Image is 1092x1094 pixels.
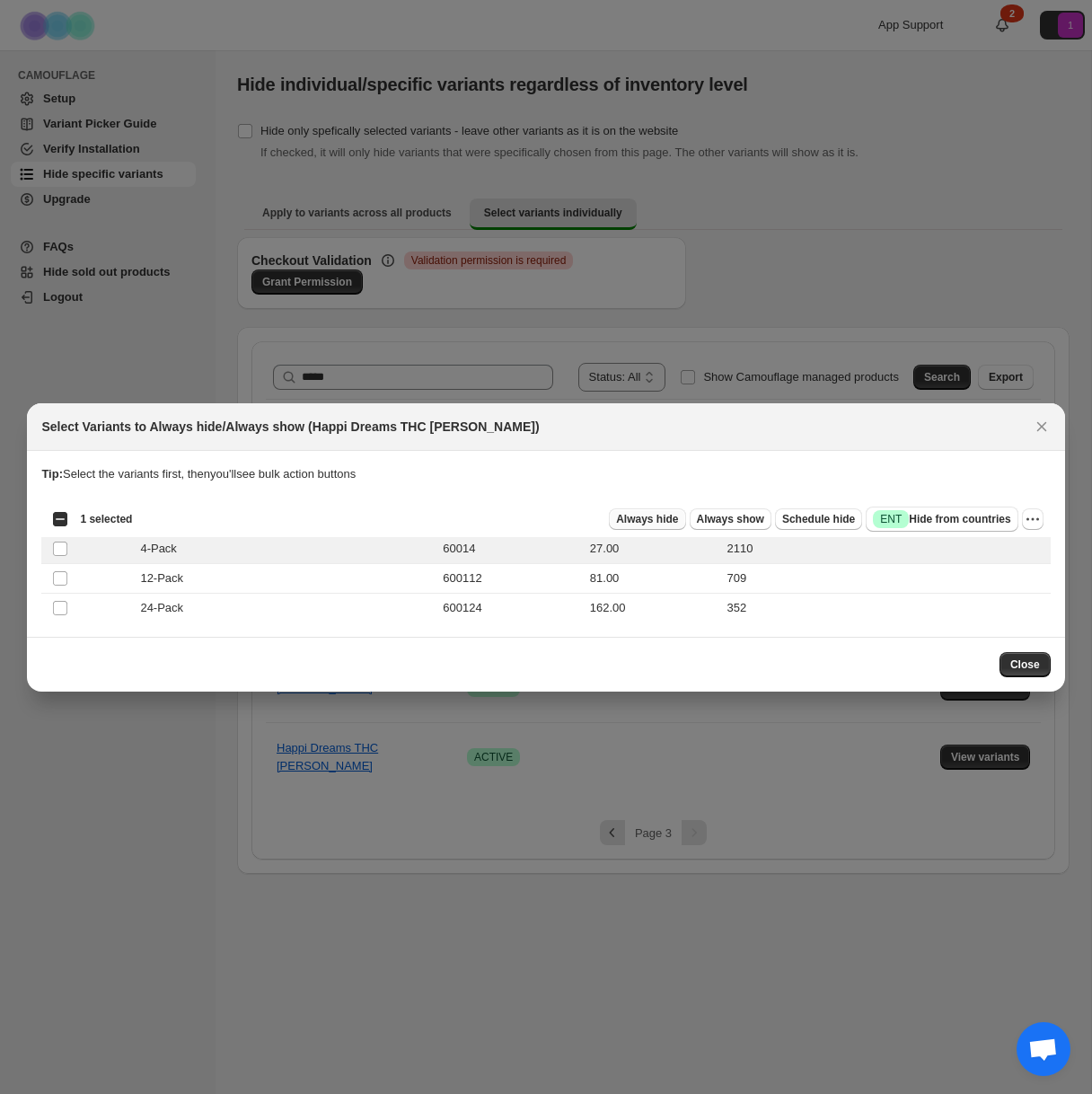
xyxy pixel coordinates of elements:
td: 2110 [722,534,1051,563]
span: Always show [697,512,764,526]
span: 1 selected [80,512,132,526]
span: ENT [880,512,902,526]
span: Hide from countries [873,510,1010,528]
div: Open chat [1017,1022,1070,1076]
button: SuccessENTHide from countries [866,507,1017,532]
span: Schedule hide [782,512,855,526]
button: Close [1029,414,1054,439]
span: 12-Pack [140,569,193,587]
span: 24-Pack [140,599,193,617]
td: 162.00 [585,593,722,622]
td: 60014 [437,534,584,563]
button: Schedule hide [775,508,862,530]
td: 709 [722,563,1051,593]
p: Select the variants first, then you'll see bulk action buttons [41,465,1050,483]
strong: Tip: [41,467,63,481]
td: 27.00 [585,534,722,563]
button: Close [1000,652,1051,677]
span: Always hide [616,512,678,526]
span: Close [1010,657,1040,672]
button: Always show [690,508,771,530]
td: 600124 [437,593,584,622]
td: 81.00 [585,563,722,593]
td: 352 [722,593,1051,622]
button: More actions [1022,508,1044,530]
h2: Select Variants to Always hide/Always show (Happi Dreams THC [PERSON_NAME]) [41,418,539,436]
button: Always hide [609,508,685,530]
span: 4-Pack [140,540,186,558]
td: 600112 [437,563,584,593]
